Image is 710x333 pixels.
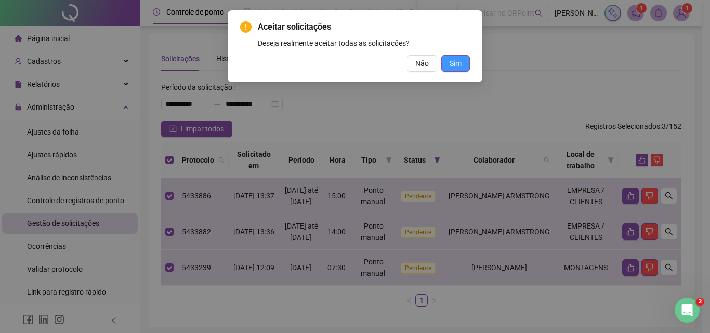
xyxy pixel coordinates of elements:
[696,298,704,306] span: 2
[407,55,437,72] button: Não
[441,55,470,72] button: Sim
[258,37,470,49] div: Deseja realmente aceitar todas as solicitações?
[258,21,470,33] span: Aceitar solicitações
[240,21,252,33] span: exclamation-circle
[415,58,429,69] span: Não
[450,58,462,69] span: Sim
[675,298,700,323] iframe: Intercom live chat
